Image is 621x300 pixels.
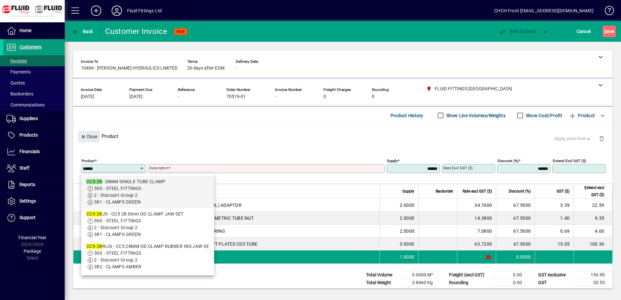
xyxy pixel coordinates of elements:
[94,218,141,223] span: 300 - STEEL FITTINGS
[19,44,41,50] span: Customers
[236,66,237,71] span: -
[400,215,415,221] span: 2.0000
[402,271,441,279] td: 0.0000 M³
[3,160,65,176] a: Staff
[446,279,491,287] td: Rounding
[491,271,530,279] td: 0.00
[535,212,573,225] td: 1.40
[402,279,441,287] td: 3.8460 Kg
[388,110,426,121] button: Product History
[19,215,36,220] span: Support
[3,55,65,66] a: Invoices
[461,228,492,234] div: 7.0800
[3,193,65,209] a: Settings
[94,232,141,237] span: 381 - CLAMPS GREEN
[18,235,47,240] span: Financial Year
[535,199,573,212] td: 3.39
[574,271,613,279] td: 136.90
[535,238,573,250] td: 15.05
[19,116,38,121] span: Suppliers
[3,99,65,110] a: Communications
[400,254,415,260] span: 1.0000
[443,166,473,170] mat-label: Rate excl GST ($)
[3,210,65,226] a: Support
[94,257,138,262] span: 2 - Discount Group 2
[3,88,65,99] a: Backorders
[498,29,536,34] span: ost & Email
[177,29,185,34] span: NEW
[400,228,415,234] span: 2.0000
[149,173,379,180] mat-error: Required
[3,77,65,88] a: Quotes
[226,94,246,99] span: 70519-01
[604,29,607,34] span: S
[574,279,613,287] td: 20.53
[6,91,33,96] span: Backorders
[554,135,592,142] span: Apply price level
[94,225,138,230] span: 2 - Discount Group 2
[594,136,609,141] app-page-header-button: Delete
[81,131,97,142] span: Close
[86,244,102,249] em: CC5-28
[400,202,415,208] span: 2.0000
[149,166,169,170] mat-label: Description
[573,225,612,238] td: 4.60
[525,112,562,119] label: Show Cost/Profit
[463,188,492,195] span: Rate excl GST ($)
[6,102,45,107] span: Communications
[81,94,94,99] span: [DATE]
[446,271,491,279] td: Freight (excl GST)
[573,199,612,212] td: 22.59
[497,159,518,163] mat-label: Discount (%)
[3,66,65,77] a: Payments
[594,131,609,146] button: Delete
[461,241,492,247] div: 63.7200
[94,186,141,191] span: 300 - STEEL FITTINGS
[73,124,613,148] div: Product
[496,212,535,225] td: 67.5000
[6,80,25,85] span: Quotes
[3,144,65,160] a: Financials
[553,159,586,163] mat-label: Extend excl GST ($)
[82,159,95,163] mat-label: Product
[402,188,414,195] span: Supply
[436,188,453,195] span: Backorder
[24,249,41,254] span: Package
[509,29,512,34] span: P
[496,199,535,212] td: 67.5000
[19,165,29,171] span: Staff
[3,127,65,143] a: Products
[573,212,612,225] td: 9.35
[535,225,573,238] td: 0.69
[129,94,143,99] span: [DATE]
[535,279,574,287] td: GST
[363,271,402,279] td: Total Volume
[600,1,613,22] a: Knowledge Base
[81,176,214,208] mat-option: CC5-28 - 28MM SINGLE TUBE CLAMP
[535,271,574,279] td: GST exclusive
[94,250,141,256] span: 300 - STEEL FITTINGS
[491,279,530,287] td: 0.00
[496,250,535,263] td: 0.0000
[495,26,539,37] button: Post & Email
[86,211,102,217] em: CC5-28
[461,202,492,208] div: 34.7600
[496,238,535,250] td: 47.5000
[187,66,224,71] span: 20 days after EOM
[19,198,36,204] span: Settings
[19,28,31,33] span: Home
[86,179,102,184] em: CC5-28
[19,132,38,138] span: Products
[76,133,102,139] app-page-header-button: Close
[81,240,214,273] mat-option: CC5-28RIJS - CC5 28MM OD CLAMP RUBBER INS JAW SE
[603,26,616,37] button: Save
[178,94,179,99] span: -
[3,111,65,127] a: Suppliers
[86,243,209,250] div: RIJS - CC5 28MM OD CLAMP RUBBER INS JAW SE
[604,26,614,37] span: ave
[578,184,604,198] span: Extend excl GST ($)
[94,264,142,269] span: 382 - CLAMPS AMBER
[577,26,591,37] span: Cancel
[387,159,398,163] mat-label: Supply
[323,94,326,99] span: 0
